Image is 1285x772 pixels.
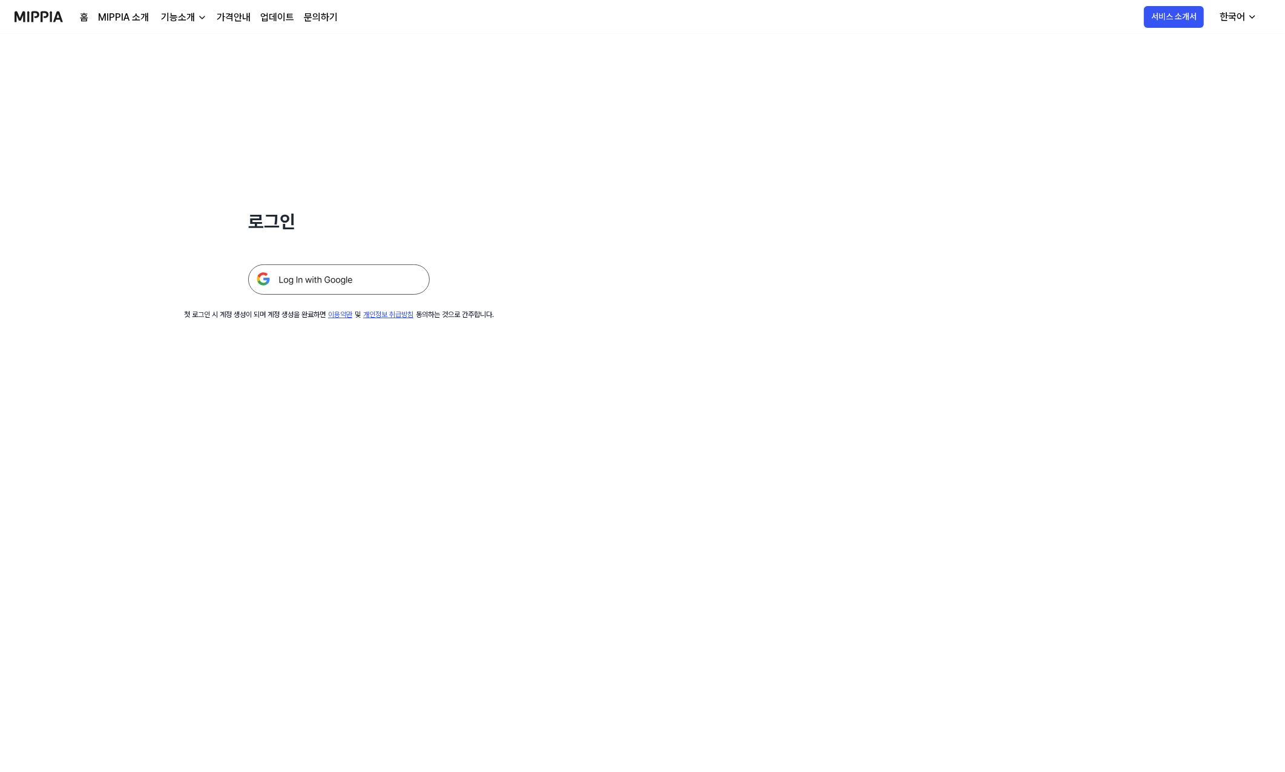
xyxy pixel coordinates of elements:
[184,309,494,320] div: 첫 로그인 시 계정 생성이 되며 계정 생성을 완료하면 및 동의하는 것으로 간주합니다.
[80,10,88,25] a: 홈
[1217,10,1247,24] div: 한국어
[260,10,294,25] a: 업데이트
[197,13,207,22] img: down
[159,10,197,25] div: 기능소개
[159,10,207,25] button: 기능소개
[328,310,352,319] a: 이용약관
[248,264,430,295] img: 구글 로그인 버튼
[304,10,338,25] a: 문의하기
[363,310,413,319] a: 개인정보 취급방침
[248,208,430,235] h1: 로그인
[98,10,149,25] a: MIPPIA 소개
[217,10,251,25] a: 가격안내
[1210,5,1264,29] button: 한국어
[1144,6,1204,28] button: 서비스 소개서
